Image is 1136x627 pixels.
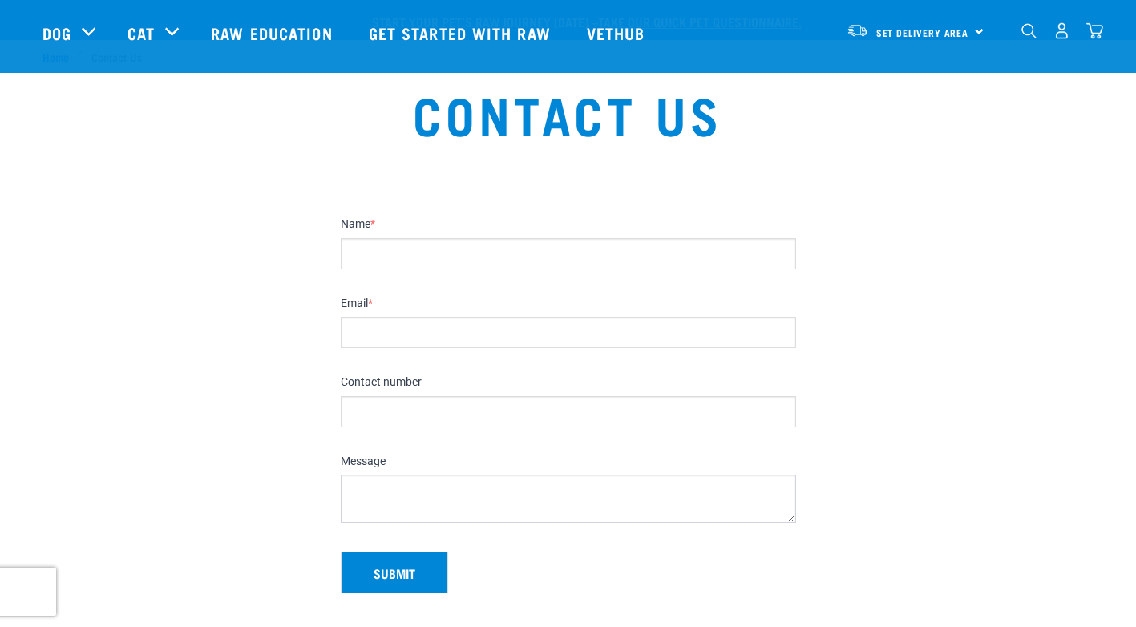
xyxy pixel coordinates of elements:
[127,21,155,45] a: Cat
[341,552,448,593] button: Submit
[1053,22,1070,39] img: user.png
[341,455,796,469] label: Message
[218,84,918,142] h1: Contact Us
[1086,22,1103,39] img: home-icon@2x.png
[1021,23,1037,38] img: home-icon-1@2x.png
[341,217,796,232] label: Name
[353,1,571,65] a: Get started with Raw
[876,30,969,35] span: Set Delivery Area
[571,1,665,65] a: Vethub
[42,21,71,45] a: Dog
[341,297,796,311] label: Email
[341,375,796,390] label: Contact number
[195,1,352,65] a: Raw Education
[847,23,868,38] img: van-moving.png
